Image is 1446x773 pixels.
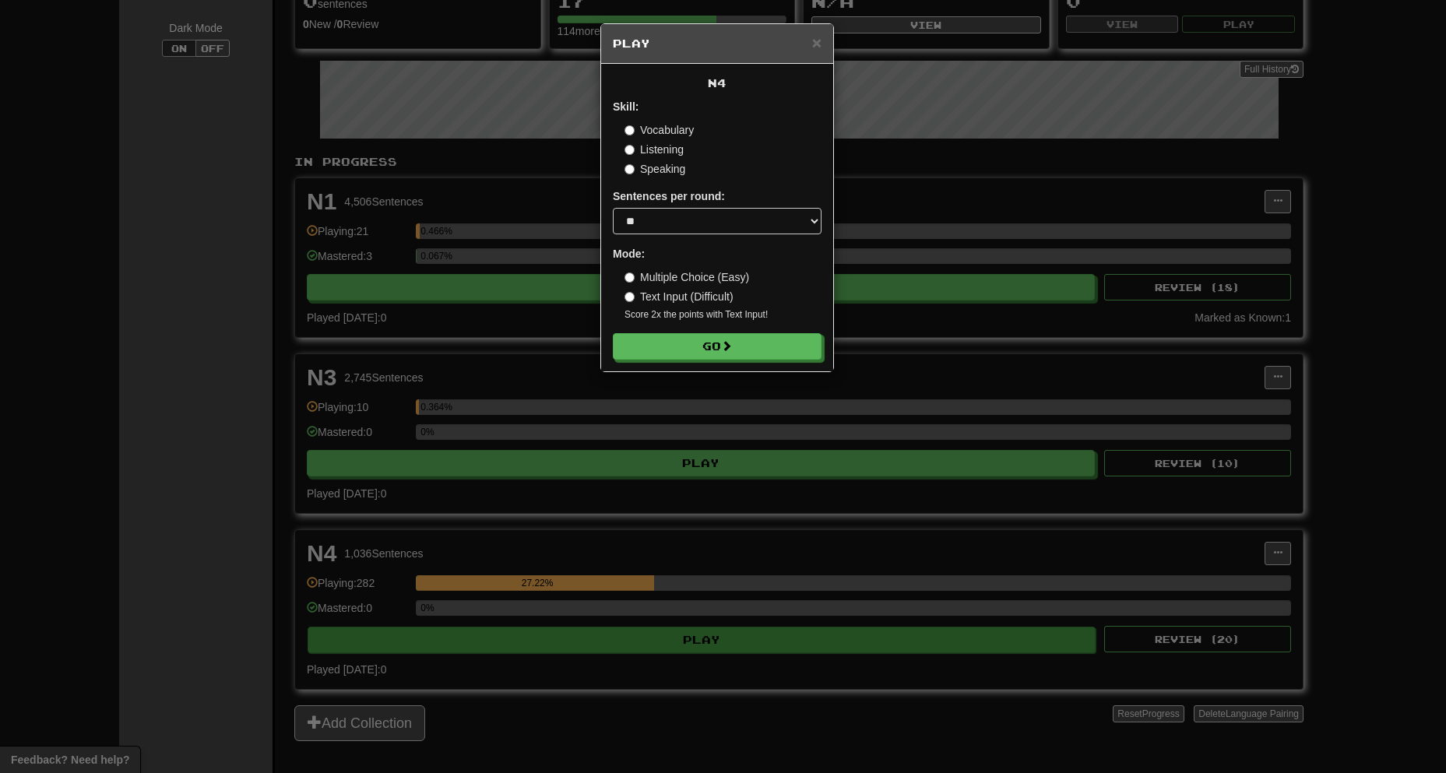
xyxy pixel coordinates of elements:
[624,292,635,302] input: Text Input (Difficult)
[613,36,822,51] h5: Play
[812,34,822,51] button: Close
[624,142,684,157] label: Listening
[624,164,635,174] input: Speaking
[613,100,639,113] strong: Skill:
[624,269,749,285] label: Multiple Choice (Easy)
[624,289,734,304] label: Text Input (Difficult)
[624,145,635,155] input: Listening
[624,272,635,283] input: Multiple Choice (Easy)
[624,122,694,138] label: Vocabulary
[613,333,822,360] button: Go
[624,161,685,177] label: Speaking
[812,33,822,51] span: ×
[624,308,822,321] small: Score 2x the points with Text Input !
[613,188,725,204] label: Sentences per round:
[624,125,635,135] input: Vocabulary
[708,76,727,90] span: N4
[613,248,645,260] strong: Mode:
